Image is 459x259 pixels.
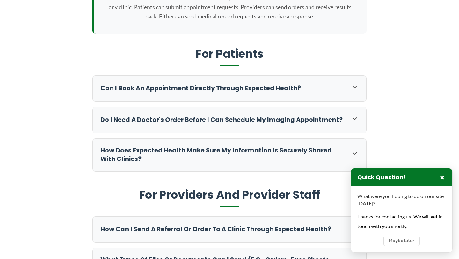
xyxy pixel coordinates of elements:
h3: Quick Question! [357,174,405,181]
div: Do I need a doctor's order before I can schedule my imaging appointment? [93,107,366,133]
button: Close [438,174,446,181]
h3: Do I need a doctor's order before I can schedule my imaging appointment? [100,116,345,124]
h3: How does Expected Health make sure my information is securely shared with clinics? [100,146,345,164]
h3: Can I book an appointment directly through Expected Health? [100,84,345,93]
div: How can I send a referral or order to a clinic through Expected Health? [93,217,366,242]
h3: How can I send a referral or order to a clinic through Expected Health? [100,225,345,234]
button: Maybe later [383,236,420,246]
div: Can I book an appointment directly through Expected Health? [93,76,366,101]
div: How does Expected Health make sure my information is securely shared with clinics? [93,139,366,171]
h2: For Patients [92,47,367,66]
p: What were you hoping to do on our site [DATE]? [357,193,446,207]
h2: For Providers And Provider Staff [92,188,367,207]
div: Thanks for contacting us! We will get in touch with you shortly. [357,212,446,231]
